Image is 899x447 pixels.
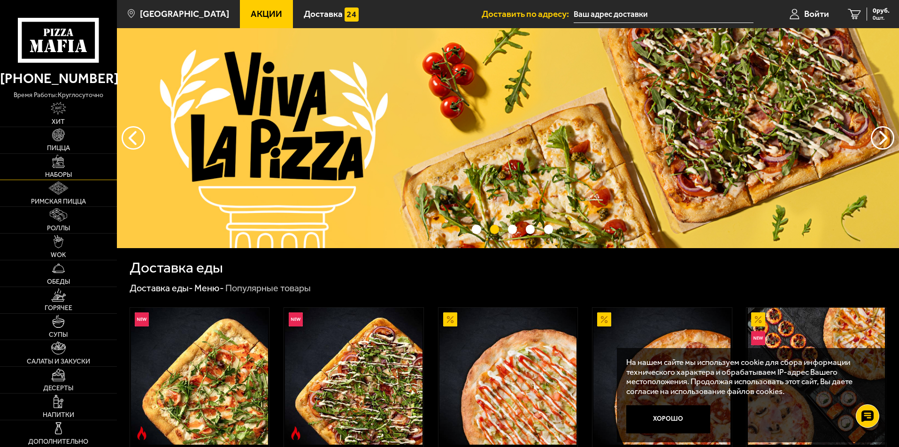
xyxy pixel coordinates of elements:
[194,282,224,294] a: Меню-
[544,225,553,234] button: точки переключения
[31,198,86,205] span: Римская пицца
[746,308,886,445] a: АкционныйНовинкаВсё включено
[751,312,765,326] img: Акционный
[304,9,343,18] span: Доставка
[130,260,223,275] h1: Доставка еды
[289,426,303,440] img: Острое блюдо
[122,126,145,150] button: следующий
[438,308,578,445] a: АкционныйАль-Шам 25 см (тонкое тесто)
[443,312,457,326] img: Акционный
[472,225,481,234] button: точки переключения
[28,439,88,445] span: Дополнительно
[47,145,70,152] span: Пицца
[593,308,730,445] img: Пепперони 25 см (толстое с сыром)
[251,9,282,18] span: Акции
[526,225,535,234] button: точки переключения
[345,8,359,22] img: 15daf4d41897b9f0e9f617042186c801.svg
[285,308,422,445] img: Римская с мясным ассорти
[27,358,90,365] span: Салаты и закуски
[135,312,149,326] img: Новинка
[289,312,303,326] img: Новинка
[751,331,765,345] img: Новинка
[574,6,753,23] input: Ваш адрес доставки
[490,225,499,234] button: точки переключения
[130,308,269,445] a: НовинкаОстрое блюдоРимская с креветками
[131,308,268,445] img: Римская с креветками
[140,9,229,18] span: [GEOGRAPHIC_DATA]
[626,357,872,396] p: На нашем сайте мы используем cookie для сбора информации технического характера и обрабатываем IP...
[284,308,423,445] a: НовинкаОстрое блюдоРимская с мясным ассорти
[873,8,890,14] span: 0 руб.
[135,426,149,440] img: Острое блюдо
[508,225,517,234] button: точки переключения
[52,119,65,125] span: Хит
[873,15,890,21] span: 0 шт.
[47,225,70,232] span: Роллы
[47,279,70,285] span: Обеды
[130,282,193,294] a: Доставка еды-
[225,282,311,295] div: Популярные товары
[592,308,732,445] a: АкционныйПепперони 25 см (толстое с сыром)
[482,9,574,18] span: Доставить по адресу:
[597,312,611,326] img: Акционный
[748,308,885,445] img: Всё включено
[51,252,66,258] span: WOK
[43,385,73,392] span: Десерты
[43,412,74,418] span: Напитки
[804,9,829,18] span: Войти
[49,332,68,338] span: Супы
[45,172,72,178] span: Наборы
[871,126,894,150] button: предыдущий
[439,308,576,445] img: Аль-Шам 25 см (тонкое тесто)
[626,405,711,433] button: Хорошо
[45,305,72,311] span: Горячее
